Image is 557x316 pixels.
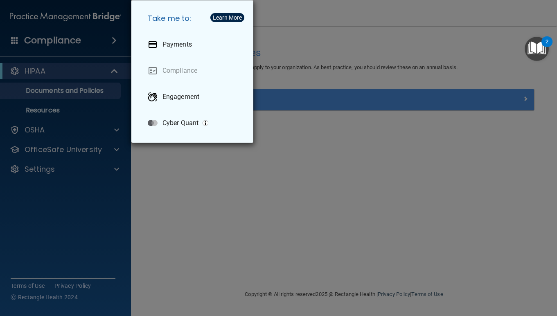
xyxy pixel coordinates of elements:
a: Cyber Quant [141,112,247,134]
h5: Take me to: [141,7,247,30]
p: Cyber Quant [162,119,198,127]
button: Open Resource Center, 2 new notifications [525,37,549,61]
p: Payments [162,40,192,49]
a: Compliance [141,59,247,82]
div: Learn More [213,15,242,20]
a: Engagement [141,85,247,108]
iframe: Drift Widget Chat Controller [415,258,547,291]
a: Payments [141,33,247,56]
div: 2 [546,42,548,52]
p: Engagement [162,93,199,101]
button: Learn More [210,13,244,22]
